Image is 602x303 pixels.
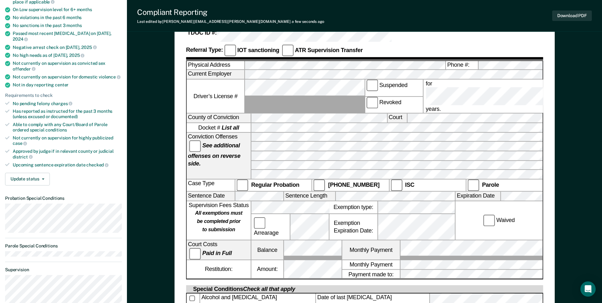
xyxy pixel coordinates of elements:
span: offender [13,66,36,71]
input: ATR Supervision Transfer [282,45,294,57]
button: Download PDF [552,10,592,21]
strong: IOT sanctioning [237,47,279,53]
input: Waived [483,215,495,226]
strong: Referral Type: [186,47,223,53]
span: Docket # [198,124,239,131]
strong: ISC [405,182,414,188]
input: Arrearage [254,217,266,229]
label: Monthly Payment [342,240,400,260]
label: Phone #: [446,61,478,70]
label: Expiration Date [455,192,500,201]
label: Monthly Payment [342,260,400,269]
span: a few seconds ago [292,19,324,24]
dt: Probation Special Conditions [5,196,122,201]
input: See additional offenses on reverse side. [189,140,201,152]
div: Able to comply with any Court/Board of Parole ordered special [13,122,122,133]
div: Passed most recent [MEDICAL_DATA] on [DATE], [13,31,122,42]
input: Parole [467,179,479,191]
strong: See additional offenses on reverse side. [188,142,240,166]
span: charges [51,101,73,106]
label: Court [387,114,407,123]
label: Driver’s License # [187,80,244,113]
div: Exemption Expiration Date: [329,214,377,240]
div: Conviction Offenses [187,132,251,179]
span: checked [86,162,109,167]
span: months [66,23,82,28]
span: case [13,141,27,146]
span: 2025 [69,53,84,58]
span: documented) [51,114,77,119]
strong: Regular Probation [251,182,299,188]
label: Current Employer [187,70,244,79]
label: Sentence Date [187,192,235,201]
strong: Paid in Full [202,250,232,257]
button: Update status [5,173,50,185]
strong: List all [222,124,239,131]
label: Amount: [251,260,283,278]
span: months [77,7,92,12]
strong: TDOC ID #: [187,30,217,36]
div: On Low supervision level for 6+ [13,7,122,12]
label: County of Conviction [187,114,251,123]
div: Requirements to check [5,93,122,98]
div: Open Intercom Messenger [580,281,596,297]
div: Not currently on supervision for highly publicized [13,135,122,146]
label: Arrearage [253,217,288,237]
div: No sanctions in the past 3 [13,23,122,28]
input: Suspended [366,80,378,91]
div: Not currently on supervision as convicted sex [13,61,122,71]
div: Upcoming sentence expiration date [13,162,122,168]
div: Compliant Reporting [137,8,324,17]
input: [PHONE_NUMBER] [314,179,325,191]
div: Restitution: [187,260,251,278]
div: Last edited by [PERSON_NAME][EMAIL_ADDRESS][PERSON_NAME][DOMAIN_NAME] [137,19,324,24]
div: No violations in the past 6 [13,15,122,20]
span: Check all that apply [243,286,295,293]
div: Has reported as instructed for the past 3 months (unless excused or [13,109,122,119]
input: IOT sanctioning [224,45,236,57]
strong: ATR Supervision Transfer [295,47,363,53]
dt: Parole Special Conditions [5,243,122,249]
label: Exemption type: [329,201,377,213]
input: ISC [390,179,402,191]
label: Physical Address [187,61,244,70]
strong: All exemptions must be completed prior to submission [195,210,242,233]
span: violence [99,74,121,79]
label: for years. [424,80,602,113]
div: Special Conditions [192,286,296,293]
div: Supervision Fees Status [187,201,251,240]
span: center [55,82,69,87]
input: Revoked [366,97,378,108]
span: district [13,154,33,159]
div: Court Costs [187,240,251,260]
label: Suspended [365,80,423,96]
label: Waived [482,215,516,226]
div: Case Type [187,179,235,191]
div: Negative arrest check on [DATE], [13,44,122,50]
input: Regular Probation [236,179,248,191]
label: Revoked [365,97,423,113]
div: Approved by judge if in relevant county or judicial [13,149,122,159]
label: Sentence Length [284,192,335,201]
strong: Parole [482,182,499,188]
label: Payment made to: [342,270,400,279]
input: for years. [426,87,600,105]
div: No high needs as of [DATE], [13,52,122,58]
strong: [PHONE_NUMBER] [328,182,380,188]
input: Paid in Full [189,248,201,260]
div: No pending felony [13,101,122,106]
label: Balance [251,240,283,260]
dt: Supervision [5,267,122,273]
span: 2025 [81,45,96,50]
span: 2024 [13,37,28,42]
div: Not in day reporting [13,82,122,88]
span: conditions [45,127,67,132]
span: months [66,15,82,20]
div: Not currently on supervision for domestic [13,74,122,80]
